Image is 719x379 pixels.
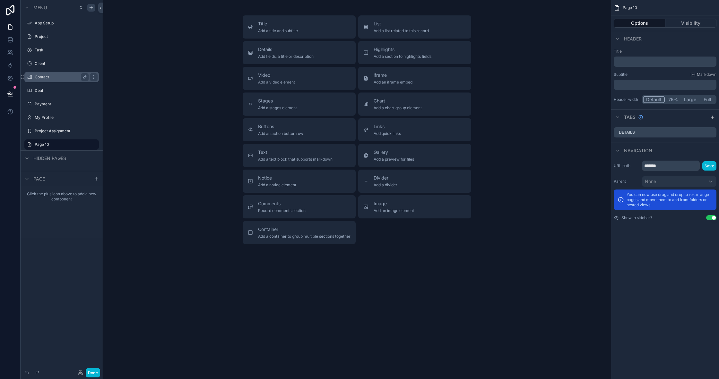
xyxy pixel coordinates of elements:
span: Navigation [624,147,652,154]
button: Save [702,161,716,171]
button: ListAdd a list related to this record [358,15,471,39]
label: Deal [35,88,98,93]
span: Add an image element [374,208,414,213]
span: Add a list related to this record [374,28,429,33]
label: Parent [614,179,639,184]
button: 75% [665,96,681,103]
label: Page 10 [35,142,95,147]
span: Add a divider [374,182,397,188]
span: Header [624,36,642,42]
label: URL path [614,163,639,168]
button: VideoAdd a video element [243,67,356,90]
span: Buttons [258,123,303,130]
button: LinksAdd quick links [358,118,471,141]
button: ImageAdd an image element [358,195,471,218]
span: Text [258,149,333,155]
span: Add a container to group multiple sections together [258,234,351,239]
button: Options [614,19,665,28]
label: My Profile [35,115,98,120]
label: Client [35,61,98,66]
span: Add an iframe embed [374,80,412,85]
button: TitleAdd a title and subtitle [243,15,356,39]
span: iframe [374,72,412,78]
label: Subtitle [614,72,628,77]
label: Details [619,130,635,135]
span: Gallery [374,149,414,155]
div: scrollable content [614,57,716,67]
button: ButtonsAdd an action button row [243,118,356,141]
span: Video [258,72,295,78]
div: scrollable content [21,186,103,207]
span: Chart [374,98,422,104]
span: Add a video element [258,80,295,85]
span: Add a chart group element [374,105,422,110]
span: Comments [258,200,306,207]
label: Payment [35,101,98,107]
span: Page 10 [623,5,637,10]
span: Page [33,176,45,182]
label: Contact [35,75,86,80]
button: iframeAdd an iframe embed [358,67,471,90]
span: None [645,178,656,185]
span: List [374,21,429,27]
label: App Setup [35,21,98,26]
button: None [642,176,716,187]
span: Hidden pages [33,155,66,162]
button: StagesAdd a stages element [243,93,356,116]
span: Highlights [374,46,431,53]
span: Add a text block that supports markdown [258,157,333,162]
span: Tabs [624,114,636,120]
span: Image [374,200,414,207]
span: Record comments section [258,208,306,213]
span: Add a notice element [258,182,296,188]
label: Task [35,48,98,53]
div: Click the plus icon above to add a new component [21,186,103,207]
button: Visibility [665,19,717,28]
button: CommentsRecord comments section [243,195,356,218]
p: You can now use drag and drop to re-arrange pages and move them to and from folders or nested views [627,192,713,207]
span: Divider [374,175,397,181]
label: Title [614,49,716,54]
button: GalleryAdd a preview for files [358,144,471,167]
span: Add fields, a title or description [258,54,314,59]
button: Default [643,96,665,103]
span: Add an action button row [258,131,303,136]
div: scrollable content [614,80,716,90]
button: NoticeAdd a notice element [243,170,356,193]
button: HighlightsAdd a section to highlights fields [358,41,471,64]
span: Add a stages element [258,105,297,110]
span: Links [374,123,401,130]
span: Add a section to highlights fields [374,54,431,59]
label: Show in sidebar? [621,215,652,220]
span: Add a title and subtitle [258,28,298,33]
label: Header width [614,97,639,102]
span: Menu [33,4,47,11]
button: DividerAdd a divider [358,170,471,193]
span: Notice [258,175,296,181]
span: Markdown [697,72,716,77]
span: Container [258,226,351,233]
button: TextAdd a text block that supports markdown [243,144,356,167]
button: ChartAdd a chart group element [358,93,471,116]
span: Add a preview for files [374,157,414,162]
a: Markdown [690,72,716,77]
span: Add quick links [374,131,401,136]
span: Details [258,46,314,53]
label: Project Assignment [35,128,98,134]
button: Done [86,368,100,377]
button: DetailsAdd fields, a title or description [243,41,356,64]
button: ContainerAdd a container to group multiple sections together [243,221,356,244]
span: Stages [258,98,297,104]
label: Project [35,34,98,39]
button: Large [681,96,699,103]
